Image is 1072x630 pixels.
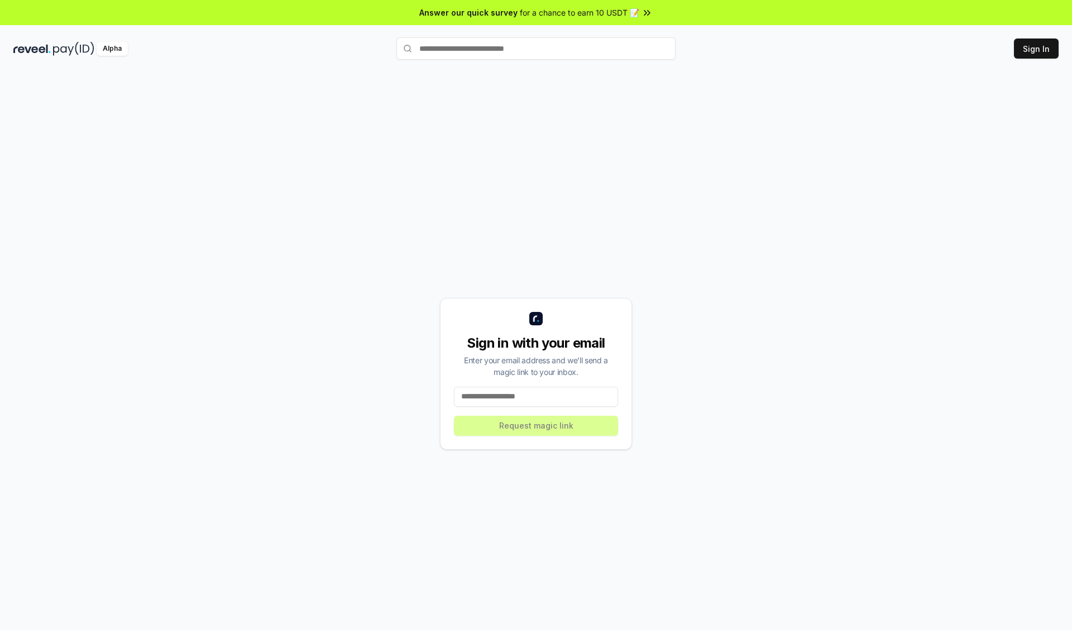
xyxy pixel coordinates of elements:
button: Sign In [1014,39,1059,59]
img: reveel_dark [13,42,51,56]
span: Answer our quick survey [419,7,518,18]
div: Sign in with your email [454,334,618,352]
div: Alpha [97,42,128,56]
span: for a chance to earn 10 USDT 📝 [520,7,639,18]
div: Enter your email address and we’ll send a magic link to your inbox. [454,354,618,378]
img: logo_small [529,312,543,325]
img: pay_id [53,42,94,56]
